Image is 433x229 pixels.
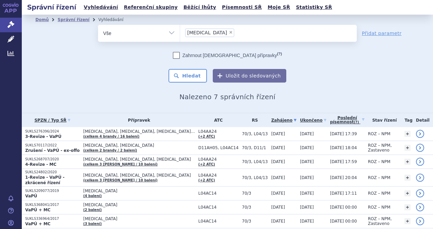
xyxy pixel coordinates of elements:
a: (3 balení) [83,222,102,226]
span: [DATE] 18:04 [330,145,357,150]
span: [DATE] [300,131,314,136]
strong: 3-Revize - VaPÚ [25,134,61,139]
a: Referenční skupiny [122,3,180,12]
span: 70/3, L04/13 [242,131,268,136]
a: Ukončeno [300,116,326,125]
a: + [404,159,411,165]
span: [MEDICAL_DATA] [83,189,195,193]
span: [DATE] [300,159,314,164]
p: SUKLS209077/2019 [25,189,80,193]
a: Statistiky SŘ [294,3,334,12]
abbr: (?) [277,52,282,56]
span: L04AC14 [198,191,239,196]
p: SUKLS368041/2017 [25,202,80,207]
a: detail [416,217,424,225]
span: [DATE] [271,175,285,180]
span: [MEDICAL_DATA], [MEDICAL_DATA], [MEDICAL_DATA] [83,173,195,178]
span: 70/3 [242,205,268,210]
span: ROZ – NPM [368,191,390,196]
a: (celkem 4 brandy / 16 balení) [83,135,140,138]
a: Poslednípísemnost(?) [330,113,364,127]
span: ROZ – NPM [368,205,390,210]
span: [MEDICAL_DATA] [83,216,195,221]
span: [DATE] 20:04 [330,175,357,180]
span: [DATE] 00:00 [330,205,357,210]
a: Písemnosti SŘ [220,3,264,12]
span: [DATE] [300,219,314,224]
th: RS [239,113,268,127]
span: 70/3, L04/13 [242,175,268,180]
span: 70/3, L04/13 [242,159,268,164]
input: [MEDICAL_DATA] [236,28,240,37]
a: (celkem 3 [PERSON_NAME] / 10 balení) [83,178,158,182]
label: Zahrnout [DEMOGRAPHIC_DATA] přípravky [173,52,282,59]
a: + [404,131,411,137]
th: Stav řízení [365,113,401,127]
span: [MEDICAL_DATA], [MEDICAL_DATA], [MEDICAL_DATA]… [83,129,195,134]
span: ROZ – NPM [368,159,390,164]
span: [DATE] [271,131,285,136]
a: Moje SŘ [266,3,292,12]
span: ROZ – NPM, Zastaveno [368,216,392,226]
span: L04AC14 [198,219,239,224]
p: SUKLS336964/2017 [25,216,80,221]
a: detail [416,174,424,182]
span: [MEDICAL_DATA], [MEDICAL_DATA] [83,143,195,148]
li: Vyhledávání [98,15,132,25]
th: Detail [413,113,433,127]
a: Správní řízení [58,17,90,22]
a: + [404,218,411,224]
span: Nalezeno 7 správních řízení [179,93,275,101]
a: + [404,145,411,151]
span: [MEDICAL_DATA] [187,30,227,35]
span: [DATE] 00:00 [330,219,357,224]
a: (celkem 2 brandy / 2 balení) [83,148,137,152]
span: [DATE] [271,205,285,210]
span: 70/3, D11/1 [242,145,268,150]
span: [DATE] [271,145,285,150]
span: [DATE] 17:59 [330,159,357,164]
a: Přidat parametr [362,30,402,37]
span: L04AC14 [198,205,239,210]
strong: Zrušení - VaPÚ - ex-offo [25,148,80,153]
span: [MEDICAL_DATA] [83,202,195,207]
a: (4 balení) [83,194,102,198]
span: [DATE] [271,159,285,164]
span: L04AA24 [198,129,239,134]
strong: 4-Revize - MC [25,162,57,167]
span: [DATE] [300,175,314,180]
strong: VaPÚ [25,194,37,198]
span: ROZ – NPM [368,175,390,180]
a: + [404,175,411,181]
p: SUKLS268707/2020 [25,157,80,162]
th: ATC [195,113,239,127]
a: + [404,190,411,196]
a: detail [416,158,424,166]
span: 70/3 [242,191,268,196]
strong: VaPÚ + MC [25,208,50,212]
p: SUKLS70117/2022 [25,143,80,148]
strong: 1-Revize - VaPÚ - zkrácené řízení [25,175,65,185]
h2: Správní řízení [22,2,82,12]
span: 70/3 [242,219,268,224]
a: Běžící lhůty [181,3,218,12]
a: (celkem 3 [PERSON_NAME] / 10 balení) [83,162,158,166]
th: Tag [401,113,412,127]
a: (+2 ATC) [198,178,215,182]
a: (2 balení) [83,208,102,212]
a: (+2 ATC) [198,135,215,138]
a: Zahájeno [271,116,296,125]
a: Domů [35,17,49,22]
abbr: (?) [354,120,359,124]
span: [DATE] 17:39 [330,131,357,136]
span: ROZ – NPM [368,131,390,136]
span: [DATE] [300,145,314,150]
span: [DATE] [300,191,314,196]
button: Uložit do sledovaných [213,69,286,83]
button: Hledat [169,69,207,83]
a: (+2 ATC) [198,162,215,166]
a: Vyhledávání [82,3,120,12]
span: [DATE] [271,191,285,196]
a: detail [416,130,424,138]
span: × [229,30,233,34]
